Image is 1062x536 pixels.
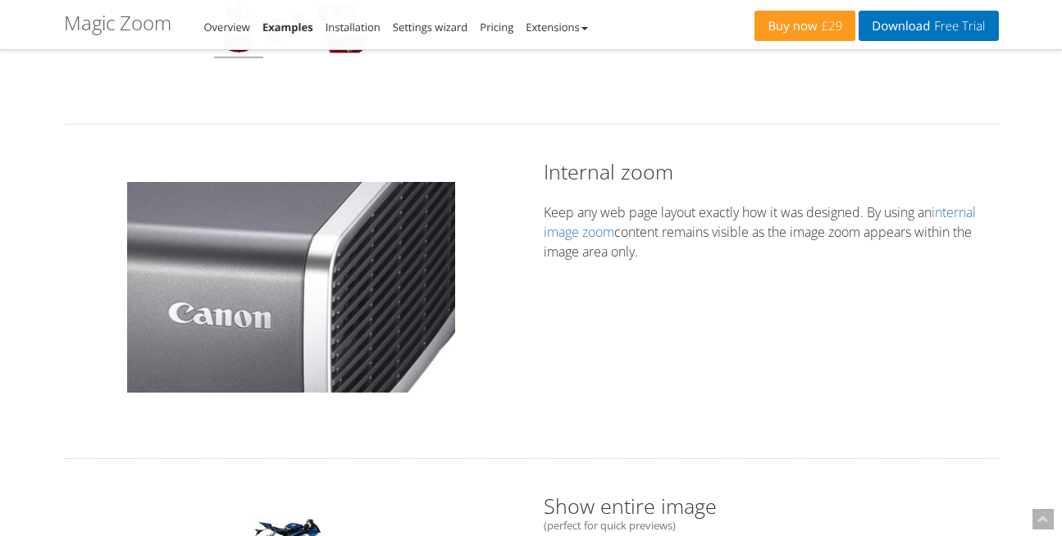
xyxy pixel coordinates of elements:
p: Keep any web page layout exactly how it was designed. By using an content remains visible as the ... [544,202,999,261]
span: £29 [818,20,843,33]
a: Installation [326,20,381,34]
a: DownloadFree Trial [859,11,998,41]
h2: Internal zoom [544,157,999,186]
a: Buy now£29 [754,11,855,41]
h1: Magic Zoom [64,12,171,34]
span: Free Trial [930,20,985,33]
a: Internal zoom exampleInternal zoom exampleInternal zoom example [127,182,455,393]
small: (perfect for quick previews) [544,520,999,531]
a: Settings wizard [393,20,468,34]
a: Overview [204,20,250,34]
a: internal image zoom [544,203,976,241]
h2: Show entire image [544,492,999,531]
a: Extensions [526,20,587,34]
a: Pricing [480,20,513,34]
a: Examples [262,20,313,34]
